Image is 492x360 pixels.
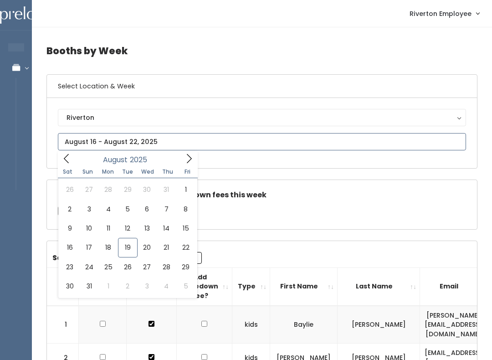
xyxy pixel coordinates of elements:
[118,219,137,238] span: August 12, 2025
[60,180,79,199] span: July 26, 2025
[420,267,487,305] th: Email: activate to sort column ascending
[410,9,471,19] span: Riverton Employee
[60,219,79,238] span: August 9, 2025
[138,238,157,257] span: August 20, 2025
[99,180,118,199] span: July 28, 2025
[58,191,466,199] h5: Check this box if there are no takedown fees this week
[157,200,176,219] span: August 7, 2025
[78,169,98,175] span: Sun
[157,180,176,199] span: July 31, 2025
[47,267,79,305] th: #: activate to sort column descending
[67,113,457,123] div: Riverton
[79,200,98,219] span: August 3, 2025
[79,219,98,238] span: August 10, 2025
[58,133,466,150] input: August 16 - August 22, 2025
[79,257,98,277] span: August 24, 2025
[103,156,128,164] span: August
[99,238,118,257] span: August 18, 2025
[176,219,195,238] span: August 15, 2025
[46,38,477,63] h4: Booths by Week
[270,267,338,305] th: First Name: activate to sort column ascending
[118,238,137,257] span: August 19, 2025
[138,169,158,175] span: Wed
[118,200,137,219] span: August 5, 2025
[157,238,176,257] span: August 21, 2025
[58,169,78,175] span: Sat
[79,238,98,257] span: August 17, 2025
[270,306,338,344] td: Baylie
[232,267,270,305] th: Type: activate to sort column ascending
[118,257,137,277] span: August 26, 2025
[60,238,79,257] span: August 16, 2025
[60,257,79,277] span: August 23, 2025
[157,257,176,277] span: August 28, 2025
[338,267,420,305] th: Last Name: activate to sort column ascending
[128,154,155,165] input: Year
[138,257,157,277] span: August 27, 2025
[99,277,118,296] span: September 1, 2025
[60,277,79,296] span: August 30, 2025
[118,277,137,296] span: September 2, 2025
[58,109,466,126] button: Riverton
[176,238,195,257] span: August 22, 2025
[176,180,195,199] span: August 1, 2025
[79,277,98,296] span: August 31, 2025
[118,180,137,199] span: July 29, 2025
[176,200,195,219] span: August 8, 2025
[138,180,157,199] span: July 30, 2025
[176,277,195,296] span: September 5, 2025
[157,219,176,238] span: August 14, 2025
[338,306,420,344] td: [PERSON_NAME]
[138,277,157,296] span: September 3, 2025
[47,75,477,98] h6: Select Location & Week
[98,169,118,175] span: Mon
[157,277,176,296] span: September 4, 2025
[99,257,118,277] span: August 25, 2025
[232,306,270,344] td: kids
[158,169,178,175] span: Thu
[400,4,488,23] a: Riverton Employee
[52,252,202,264] label: Search:
[177,267,232,305] th: Add Takedown Fee?: activate to sort column ascending
[420,306,487,344] td: [PERSON_NAME][EMAIL_ADDRESS][DOMAIN_NAME]
[118,169,138,175] span: Tue
[99,200,118,219] span: August 4, 2025
[47,306,79,344] td: 1
[99,219,118,238] span: August 11, 2025
[138,200,157,219] span: August 6, 2025
[60,200,79,219] span: August 2, 2025
[79,180,98,199] span: July 27, 2025
[176,257,195,277] span: August 29, 2025
[138,219,157,238] span: August 13, 2025
[178,169,198,175] span: Fri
